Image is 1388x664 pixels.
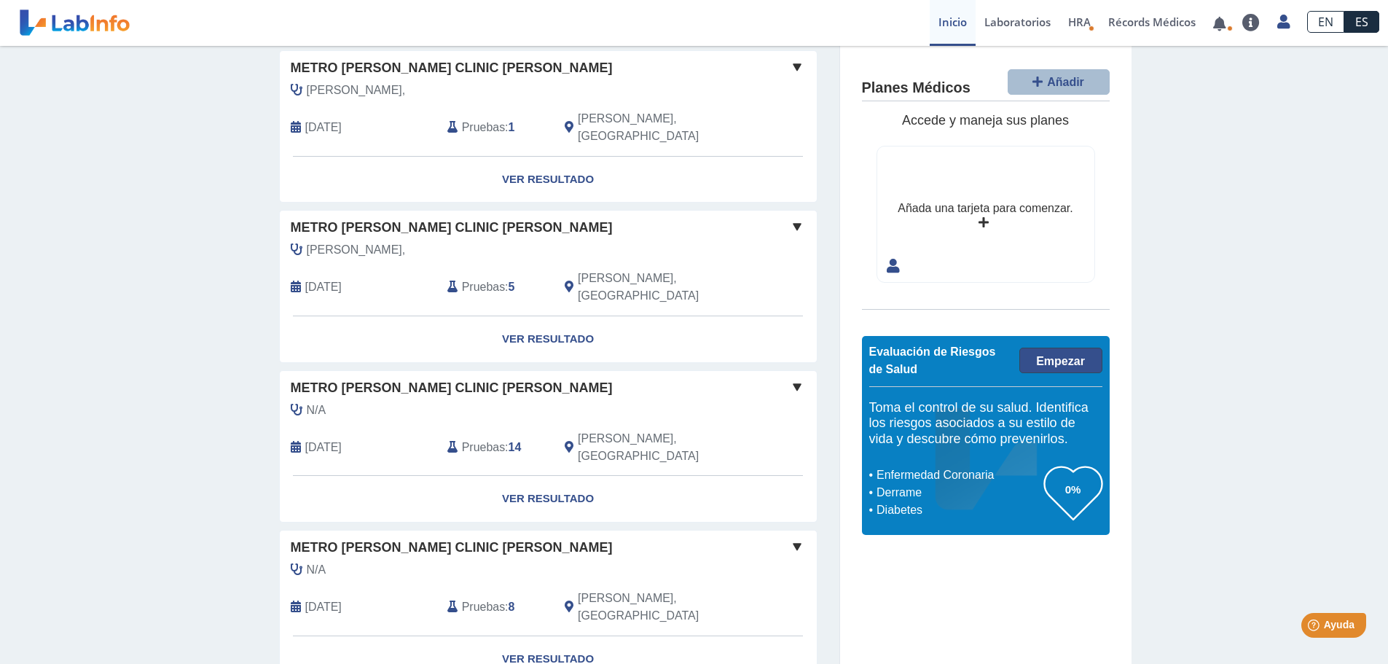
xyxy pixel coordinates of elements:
[869,400,1102,448] h5: Toma el control de su salud. Identifica los riesgos asociados a su estilo de vida y descubre cómo...
[436,430,554,465] div: :
[869,345,996,375] span: Evaluación de Riesgos de Salud
[509,121,515,133] b: 1
[1019,348,1102,373] a: Empezar
[578,430,739,465] span: Ponce, PR
[1047,76,1084,88] span: Añadir
[436,270,554,305] div: :
[902,113,1069,128] span: Accede y maneja sus planes
[307,241,406,259] span: Alvarez,
[1044,480,1102,499] h3: 0%
[291,538,613,558] span: Metro [PERSON_NAME] Clinic [PERSON_NAME]
[305,598,342,616] span: 2025-02-25
[307,402,326,419] span: N/A
[436,110,554,145] div: :
[873,466,1044,484] li: Enfermedad Coronaria
[436,590,554,625] div: :
[578,590,739,625] span: Ponce, PR
[578,110,739,145] span: Ponce, PR
[1258,607,1372,648] iframe: Help widget launcher
[1068,15,1091,29] span: HRA
[305,119,342,136] span: 2025-09-30
[578,270,739,305] span: Ponce, PR
[1307,11,1344,33] a: EN
[280,476,817,522] a: Ver Resultado
[305,278,342,296] span: 2025-07-23
[280,157,817,203] a: Ver Resultado
[307,561,326,579] span: N/A
[1008,69,1110,95] button: Añadir
[291,378,613,398] span: Metro [PERSON_NAME] Clinic [PERSON_NAME]
[1344,11,1379,33] a: ES
[898,200,1073,217] div: Añada una tarjeta para comenzar.
[280,316,817,362] a: Ver Resultado
[291,218,613,238] span: Metro [PERSON_NAME] Clinic [PERSON_NAME]
[307,82,406,99] span: Rodriguez Rivera,
[509,441,522,453] b: 14
[305,439,342,456] span: 2025-04-09
[462,278,505,296] span: Pruebas
[462,439,505,456] span: Pruebas
[462,119,505,136] span: Pruebas
[873,501,1044,519] li: Diabetes
[509,601,515,613] b: 8
[862,79,971,97] h4: Planes Médicos
[873,484,1044,501] li: Derrame
[509,281,515,293] b: 5
[1036,355,1085,367] span: Empezar
[462,598,505,616] span: Pruebas
[291,58,613,78] span: Metro [PERSON_NAME] Clinic [PERSON_NAME]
